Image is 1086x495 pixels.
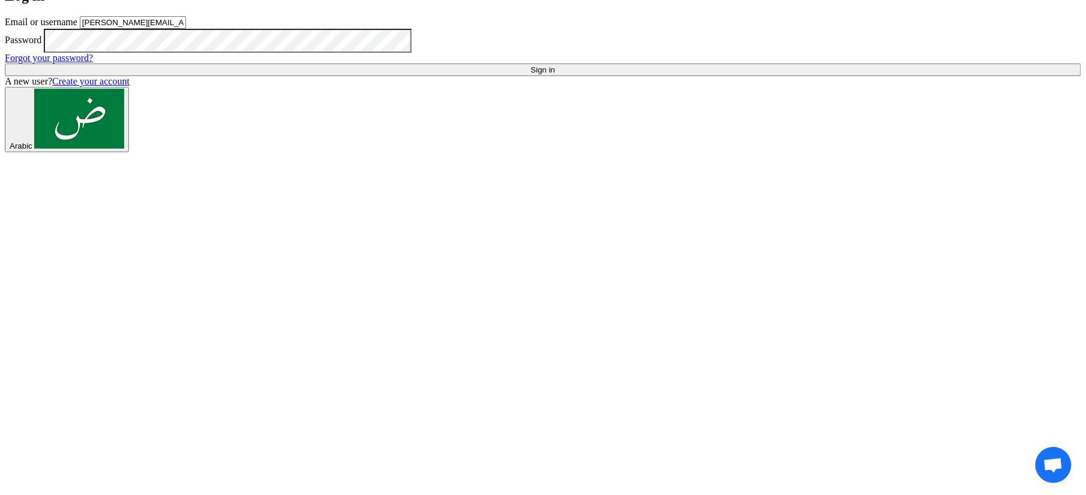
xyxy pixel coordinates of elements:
font: A new user? [5,76,130,86]
button: Arabic [5,87,129,152]
span: Arabic [10,141,32,150]
a: Open chat [1036,447,1072,483]
a: Forgot your password? [5,53,93,63]
a: Create your account [52,76,130,86]
input: Enter your business email or username [80,16,186,29]
input: Sign in [5,64,1081,76]
label: Password [5,35,41,46]
label: Email or username [5,17,77,27]
img: ar-AR.png [34,89,124,149]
